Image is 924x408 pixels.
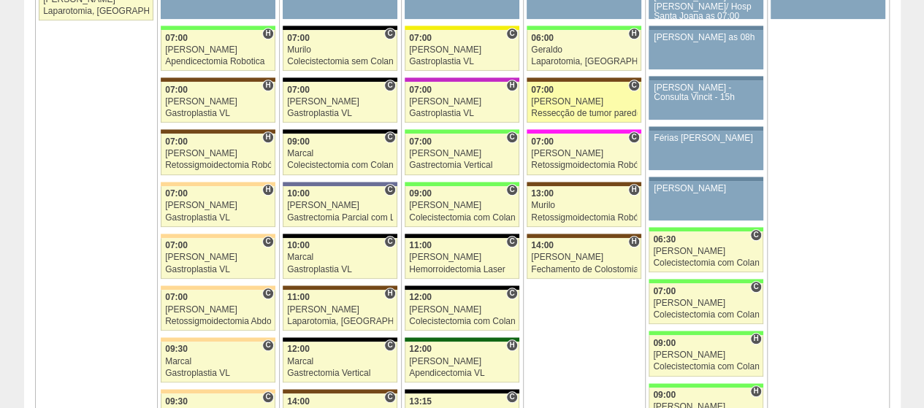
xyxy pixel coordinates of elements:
div: Apendicectomia Robotica [165,57,271,66]
span: 12:00 [409,292,432,302]
span: 12:00 [409,344,432,354]
span: 07:00 [653,286,676,296]
a: C 09:00 [PERSON_NAME] Colecistectomia com Colangiografia VL [405,186,519,227]
div: [PERSON_NAME] [287,97,393,107]
div: Fechamento de Colostomia ou Enterostomia [531,265,637,274]
div: [PERSON_NAME] [653,350,759,360]
div: Geraldo [531,45,637,55]
span: 07:00 [287,85,310,95]
a: C 11:00 [PERSON_NAME] Hemorroidectomia Laser [405,238,519,279]
div: Key: Aviso [649,26,763,30]
span: Consultório [262,391,273,403]
a: C 07:00 Murilo Colecistectomia sem Colangiografia VL [283,30,397,71]
span: Hospital [506,80,517,91]
div: [PERSON_NAME] [531,97,637,107]
a: Férias [PERSON_NAME] [649,131,763,170]
div: [PERSON_NAME] [165,97,271,107]
div: Key: Brasil [527,26,641,30]
div: Colecistectomia com Colangiografia VL [653,310,759,320]
div: Key: Santa Joana [527,182,641,186]
span: Consultório [506,391,517,403]
div: [PERSON_NAME] [409,305,515,315]
span: 09:00 [653,390,676,400]
div: Key: Pro Matre [527,129,641,134]
div: [PERSON_NAME] [653,247,759,256]
div: Colecistectomia com Colangiografia VL [653,362,759,372]
div: Apendicectomia VL [409,369,515,378]
div: Gastroplastia VL [409,109,515,118]
span: Consultório [506,236,517,247]
div: Key: Blanc [405,234,519,238]
span: Consultório [384,184,395,196]
div: Colecistectomia com Colangiografia VL [287,161,393,170]
a: C 12:00 Marcal Gastrectomia Vertical [283,342,397,382]
span: 06:30 [653,234,676,245]
a: C 07:00 [PERSON_NAME] Gastrectomia Vertical [405,134,519,174]
span: 12:00 [287,344,310,354]
a: [PERSON_NAME] [649,181,763,220]
a: C 07:00 [PERSON_NAME] Retossigmoidectomia Abdominal VL [161,290,275,331]
a: H 07:00 [PERSON_NAME] Gastroplastia VL [161,82,275,123]
div: [PERSON_NAME] [165,305,271,315]
a: C 09:30 Marcal Gastroplastia VL [161,342,275,382]
div: Gastrectomia Parcial com Linfadenectomia [287,213,393,223]
div: Gastroplastia VL [287,109,393,118]
div: Key: Bartira [161,285,275,290]
div: Colecistectomia com Colangiografia VL [653,258,759,268]
span: Consultório [506,28,517,39]
div: Key: Santa Joana [527,234,641,238]
span: Consultório [384,28,395,39]
div: Ressecção de tumor parede abdominal pélvica [531,109,637,118]
div: Key: Santa Maria [405,337,519,342]
div: Gastrectomia Vertical [409,161,515,170]
a: H 07:00 [PERSON_NAME] Gastroplastia VL [405,82,519,123]
div: Colecistectomia com Colangiografia VL [409,317,515,326]
div: Key: Santa Joana [283,389,397,393]
div: [PERSON_NAME] - Consulta Vincit - 15h [654,83,758,102]
a: H 11:00 [PERSON_NAME] Laparotomia, [GEOGRAPHIC_DATA], Drenagem, Bridas VL [283,290,397,331]
span: Hospital [628,184,639,196]
a: C 07:00 [PERSON_NAME] Gastroplastia VL [405,30,519,71]
span: 14:00 [531,240,554,250]
span: 07:00 [165,136,188,147]
div: [PERSON_NAME] [654,184,758,193]
a: H 12:00 [PERSON_NAME] Apendicectomia VL [405,342,519,382]
a: [PERSON_NAME] - Consulta Vincit - 15h [649,80,763,120]
span: Consultório [750,281,761,293]
span: 07:00 [165,33,188,43]
a: C 12:00 [PERSON_NAME] Colecistectomia com Colangiografia VL [405,290,519,331]
a: [PERSON_NAME] as 08h [649,30,763,69]
span: 07:00 [165,85,188,95]
span: Consultório [384,80,395,91]
a: C 09:00 Marcal Colecistectomia com Colangiografia VL [283,134,397,174]
a: C 07:00 [PERSON_NAME] Gastroplastia VL [161,238,275,279]
div: Key: Maria Braido [405,77,519,82]
span: Hospital [262,28,273,39]
span: Consultório [384,339,395,351]
span: Hospital [750,385,761,397]
div: [PERSON_NAME] [409,45,515,55]
a: C 10:00 [PERSON_NAME] Gastrectomia Parcial com Linfadenectomia [283,186,397,227]
span: Consultório [750,229,761,241]
div: Marcal [165,357,271,366]
span: 13:15 [409,396,432,407]
div: Key: Santa Joana [161,77,275,82]
a: C 07:00 [PERSON_NAME] Ressecção de tumor parede abdominal pélvica [527,82,641,123]
div: Key: Brasil [405,182,519,186]
div: [PERSON_NAME] [287,201,393,210]
span: Hospital [262,184,273,196]
span: 06:00 [531,33,554,43]
span: Hospital [628,236,639,247]
span: Hospital [384,288,395,299]
span: Hospital [750,333,761,345]
span: 09:00 [653,338,676,348]
span: 07:00 [165,292,188,302]
div: Colecistectomia sem Colangiografia VL [287,57,393,66]
div: [PERSON_NAME] [409,149,515,158]
div: Key: Blanc [283,26,397,30]
a: H 07:00 [PERSON_NAME] Retossigmoidectomia Robótica [161,134,275,174]
div: Murilo [287,45,393,55]
span: 11:00 [409,240,432,250]
div: Key: Aviso [649,76,763,80]
div: [PERSON_NAME] [165,45,271,55]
